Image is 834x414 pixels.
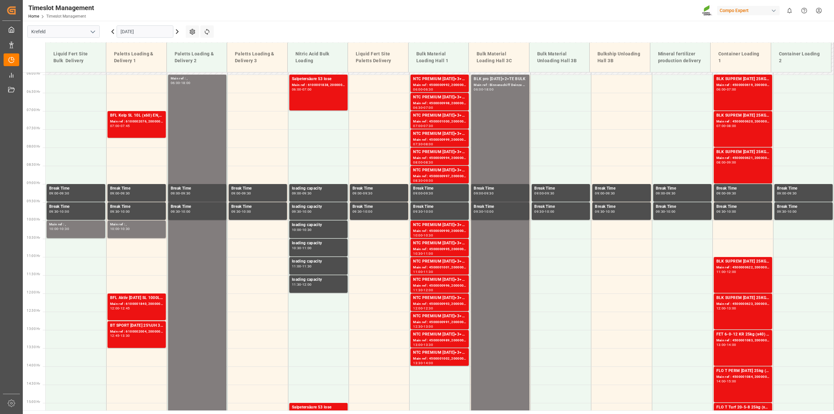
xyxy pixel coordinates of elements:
div: - [423,252,424,255]
div: Main ref : 4500000997, 2000001025 [413,174,466,179]
div: Mineral fertilizer production delivery [655,48,705,67]
div: Break Time [534,185,587,192]
div: Main ref : 4500000989, 2000001025 [413,338,466,343]
div: 08:00 [716,161,726,164]
div: 09:30 [181,192,191,195]
div: - [301,88,302,91]
div: NTC PREMIUM [DATE]+3+TE BULK [413,350,466,356]
div: 09:30 [413,210,423,213]
div: Main ref : 4500000998, 2000001025 [413,101,466,106]
div: 11:00 [302,247,312,250]
div: - [726,124,726,127]
div: Main ref : 4500001000, 2000001025 [413,119,466,124]
div: 09:00 [474,192,483,195]
div: 10:00 [545,210,554,213]
button: Help Center [797,3,812,18]
div: - [483,88,484,91]
div: Break Time [413,204,466,210]
div: Container Loading 1 [716,48,766,67]
div: 10:30 [302,228,312,231]
div: Break Time [716,185,769,192]
div: - [544,192,545,195]
div: Main ref : 4500000995, 2000001025 [413,247,466,252]
div: NTC PREMIUM [DATE]+3+TE BULK [413,331,466,338]
div: 13:30 [413,362,423,364]
div: 09:30 [545,192,554,195]
button: show 0 new notifications [782,3,797,18]
span: 10:00 Hr [27,218,40,221]
div: Main ref : 4500000620, 2000000565 [716,119,769,124]
div: 09:00 [424,179,433,182]
div: 12:00 [727,270,736,273]
div: 09:30 [727,192,736,195]
div: Break Time [595,185,648,192]
div: - [726,210,726,213]
div: 12:00 [716,307,726,310]
div: NTC PREMIUM [DATE]+3+TE BULK [413,149,466,155]
div: 09:30 [231,210,241,213]
div: - [241,210,242,213]
div: Main ref : 4500000996, 2000001025 [413,283,466,289]
div: 07:30 [413,143,423,146]
div: 09:00 [231,192,241,195]
div: 13:30 [424,343,433,346]
div: Break Time [171,185,224,192]
div: 09:00 [727,161,736,164]
div: Main ref : 4500000622, 2000000565 [716,265,769,270]
div: 09:00 [534,192,544,195]
div: 09:30 [171,210,180,213]
div: - [301,265,302,268]
div: - [59,227,60,230]
div: 14:00 [727,343,736,346]
div: Main ref : 4500001002, 2000001025 [413,356,466,362]
div: - [604,210,605,213]
div: Compo Expert [717,6,780,15]
div: 07:30 [424,124,433,127]
div: Break Time [595,204,648,210]
div: 12:00 [424,289,433,292]
span: 10:30 Hr [27,236,40,239]
div: - [301,210,302,213]
div: Paletts Loading & Delivery 1 [111,48,161,67]
div: BT SPORT [DATE] 25%UH 3M 25kg (x40) INTBFL 10-4-7 SL (KABRI Rw) 1000L IBCBLK PREMIUM [DATE]+3+TE ... [110,322,163,329]
img: Screenshot%202023-09-29%20at%2010.02.21.png_1712312052.png [702,5,712,16]
div: - [119,210,120,213]
div: - [180,81,181,84]
div: 09:30 [534,210,544,213]
div: 09:30 [242,192,251,195]
div: Break Time [474,185,527,192]
div: Break Time [474,204,527,210]
span: 12:00 Hr [27,291,40,294]
div: 08:30 [413,179,423,182]
div: BFL Kelp SL 10L (x60) EN,ITBC PLUS [DATE] 9M 25kg (x42) INTBC PLUS [DATE] 6M 25kg (x42) INTBFL AV... [110,112,163,119]
div: 10:00 [727,210,736,213]
div: 06:00 [474,88,483,91]
span: 06:30 Hr [27,90,40,93]
span: 08:00 Hr [27,145,40,148]
div: - [726,343,726,346]
div: Main ref : 4500000619, 2000000565 [716,82,769,88]
div: - [423,210,424,213]
div: 06:00 [716,88,726,91]
div: - [423,161,424,164]
div: 09:30 [424,192,433,195]
div: NTC PREMIUM [DATE]+3+TE BULK [413,167,466,174]
div: Main ref : 6100001840, 2000001408 [110,301,163,307]
div: Bulk Material Loading Hall 1 [414,48,464,67]
div: - [665,210,666,213]
div: - [119,334,120,337]
div: Break Time [656,204,709,210]
div: Break Time [171,204,224,210]
div: Main ref : 4500000992, 2000001025 [413,82,466,88]
div: 10:00 [363,210,372,213]
div: Bulk Material Loading Hall 3C [474,48,524,67]
div: loading capacity [292,277,345,283]
div: loading capacity [292,240,345,247]
div: 10:30 [413,252,423,255]
div: - [301,228,302,231]
div: 13:00 [413,343,423,346]
div: 10:00 [787,210,797,213]
div: loading capacity [292,258,345,265]
div: Break Time [231,185,284,192]
div: - [119,124,120,127]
